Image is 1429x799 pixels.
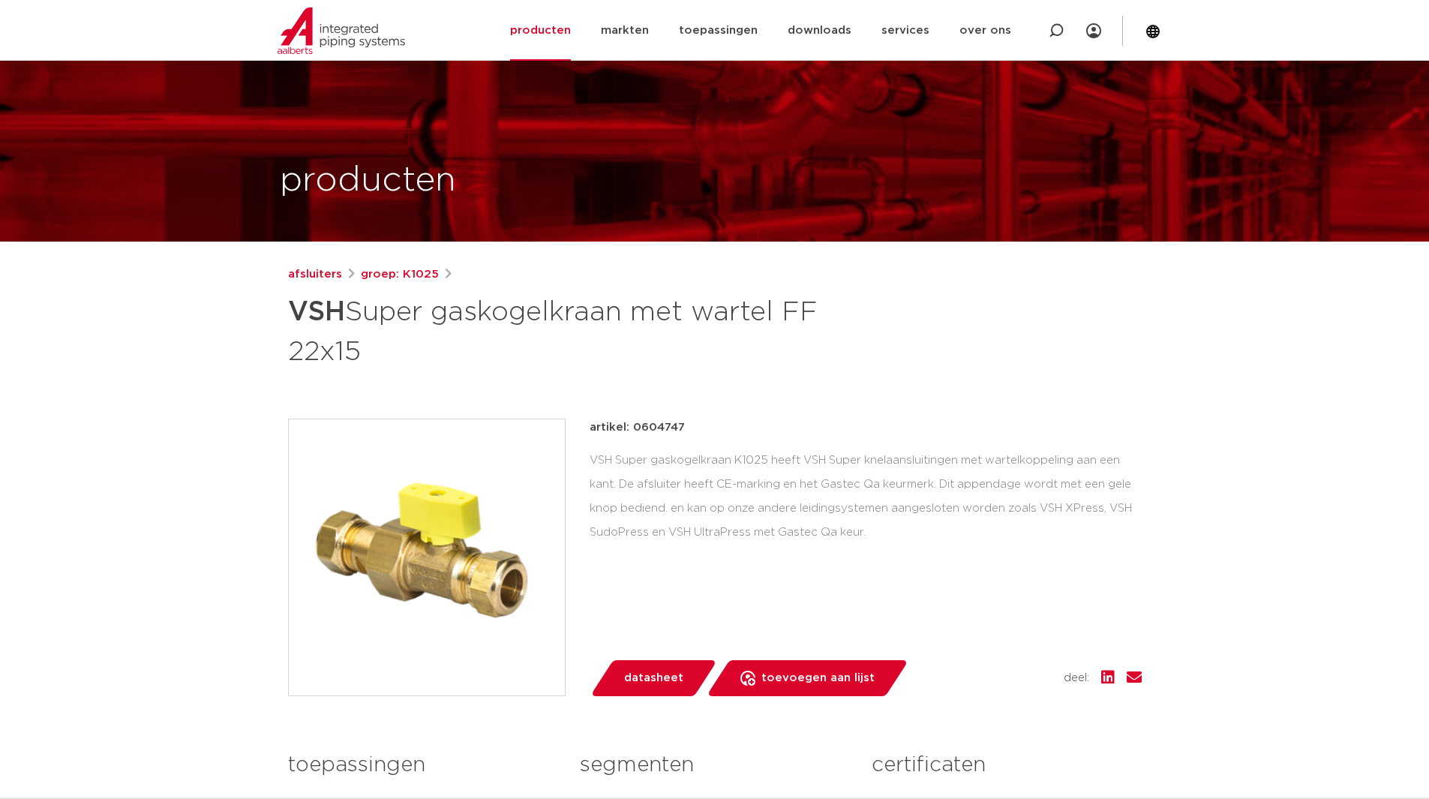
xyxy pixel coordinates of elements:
[288,290,851,371] h1: Super gaskogelkraan met wartel FF 22x15
[590,419,685,437] p: artikel: 0604747
[872,750,1141,780] h3: certificaten
[280,157,456,205] h1: producten
[580,750,849,780] h3: segmenten
[289,419,565,695] img: Product Image for VSH Super gaskogelkraan met wartel FF 22x15
[624,666,683,690] span: datasheet
[288,266,342,284] a: afsluiters
[361,266,439,284] a: groep: K1025
[1064,669,1089,687] span: deel:
[288,750,557,780] h3: toepassingen
[590,660,717,696] a: datasheet
[761,666,875,690] span: toevoegen aan lijst
[288,299,345,326] strong: VSH
[590,449,1142,544] div: VSH Super gaskogelkraan K1025 heeft VSH Super knelaansluitingen met wartelkoppeling aan een kant....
